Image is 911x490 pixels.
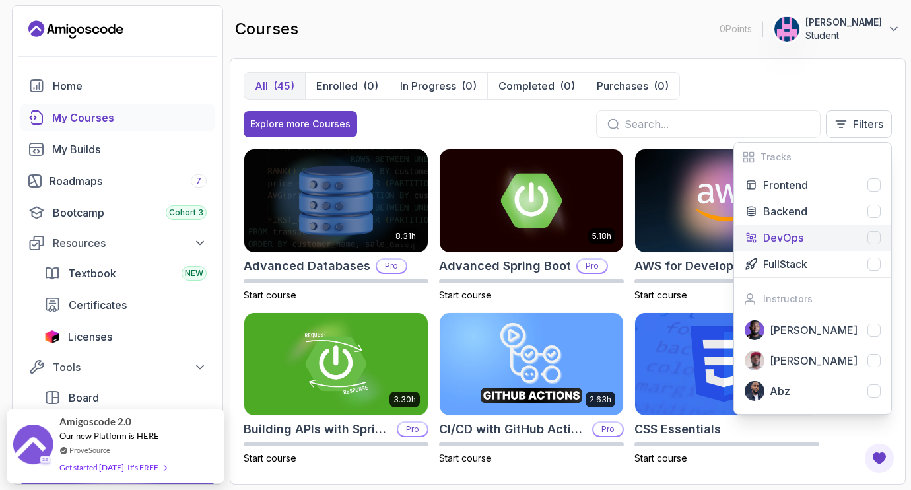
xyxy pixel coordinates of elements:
[635,149,819,252] img: AWS for Developers card
[59,460,166,475] div: Get started [DATE]. It's FREE
[634,452,687,464] span: Start course
[68,265,116,281] span: Textbook
[244,420,391,438] h2: Building APIs with Spring Boot
[28,19,123,40] a: Landing page
[20,231,215,255] button: Resources
[826,110,892,138] button: Filters
[53,359,207,375] div: Tools
[393,394,416,405] p: 3.30h
[734,251,891,277] button: FullStack
[593,423,623,436] p: Pro
[50,173,207,189] div: Roadmaps
[498,78,555,94] p: Completed
[244,73,305,99] button: All(45)
[745,351,764,370] img: instructor img
[734,345,891,376] button: instructor img[PERSON_NAME]
[774,16,900,42] button: user profile image[PERSON_NAME]Student
[763,293,813,306] h2: Instructors
[185,268,203,279] span: NEW
[634,420,721,438] h2: CSS Essentials
[235,18,298,40] h2: courses
[36,384,215,411] a: board
[244,289,296,300] span: Start course
[36,260,215,287] a: textbook
[635,313,819,416] img: CSS Essentials card
[400,78,456,94] p: In Progress
[244,313,428,416] img: Building APIs with Spring Boot card
[624,116,809,132] input: Search...
[244,149,428,252] img: Advanced Databases card
[273,78,294,94] div: (45)
[461,78,477,94] div: (0)
[760,151,792,164] h2: Tracks
[592,231,611,242] p: 5.18h
[770,383,790,399] p: Abz
[44,330,60,343] img: jetbrains icon
[439,289,492,300] span: Start course
[597,78,648,94] p: Purchases
[586,73,679,99] button: Purchases(0)
[389,73,487,99] button: In Progress(0)
[53,205,207,221] div: Bootcamp
[69,390,99,405] span: Board
[590,394,611,405] p: 2.63h
[244,452,296,464] span: Start course
[69,297,127,313] span: Certificates
[763,203,807,219] p: Backend
[578,260,607,273] p: Pro
[853,116,883,132] p: Filters
[36,292,215,318] a: certificates
[305,73,389,99] button: Enrolled(0)
[36,324,215,350] a: licenses
[634,257,752,275] h2: AWS for Developers
[734,225,891,251] button: DevOps
[196,176,201,186] span: 7
[20,199,215,226] a: bootcamp
[440,149,623,252] img: Advanced Spring Boot card
[20,136,215,162] a: builds
[377,260,406,273] p: Pro
[654,78,669,94] div: (0)
[774,17,799,42] img: user profile image
[745,320,764,340] img: instructor img
[52,110,207,125] div: My Courses
[53,235,207,251] div: Resources
[20,104,215,131] a: courses
[316,78,358,94] p: Enrolled
[13,425,53,468] img: provesource social proof notification image
[20,73,215,99] a: home
[734,198,891,225] button: Backend
[250,118,351,131] div: Explore more Courses
[763,230,803,246] p: DevOps
[59,431,159,441] span: Our new Platform is HERE
[363,78,378,94] div: (0)
[560,78,575,94] div: (0)
[734,376,891,406] button: instructor imgAbz
[863,442,895,474] button: Open Feedback Button
[52,141,207,157] div: My Builds
[439,452,492,464] span: Start course
[20,355,215,379] button: Tools
[398,423,427,436] p: Pro
[440,313,623,416] img: CI/CD with GitHub Actions card
[255,78,268,94] p: All
[244,111,357,137] button: Explore more Courses
[59,414,131,429] span: Amigoscode 2.0
[439,420,587,438] h2: CI/CD with GitHub Actions
[805,29,882,42] p: Student
[720,22,752,36] p: 0 Points
[763,256,807,272] p: FullStack
[487,73,586,99] button: Completed(0)
[169,207,203,218] span: Cohort 3
[734,315,891,345] button: instructor img[PERSON_NAME]
[734,172,891,198] button: Frontend
[745,381,764,401] img: instructor img
[763,177,808,193] p: Frontend
[395,231,416,242] p: 8.31h
[805,16,882,29] p: [PERSON_NAME]
[53,78,207,94] div: Home
[20,168,215,194] a: roadmaps
[68,329,112,345] span: Licenses
[439,257,571,275] h2: Advanced Spring Boot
